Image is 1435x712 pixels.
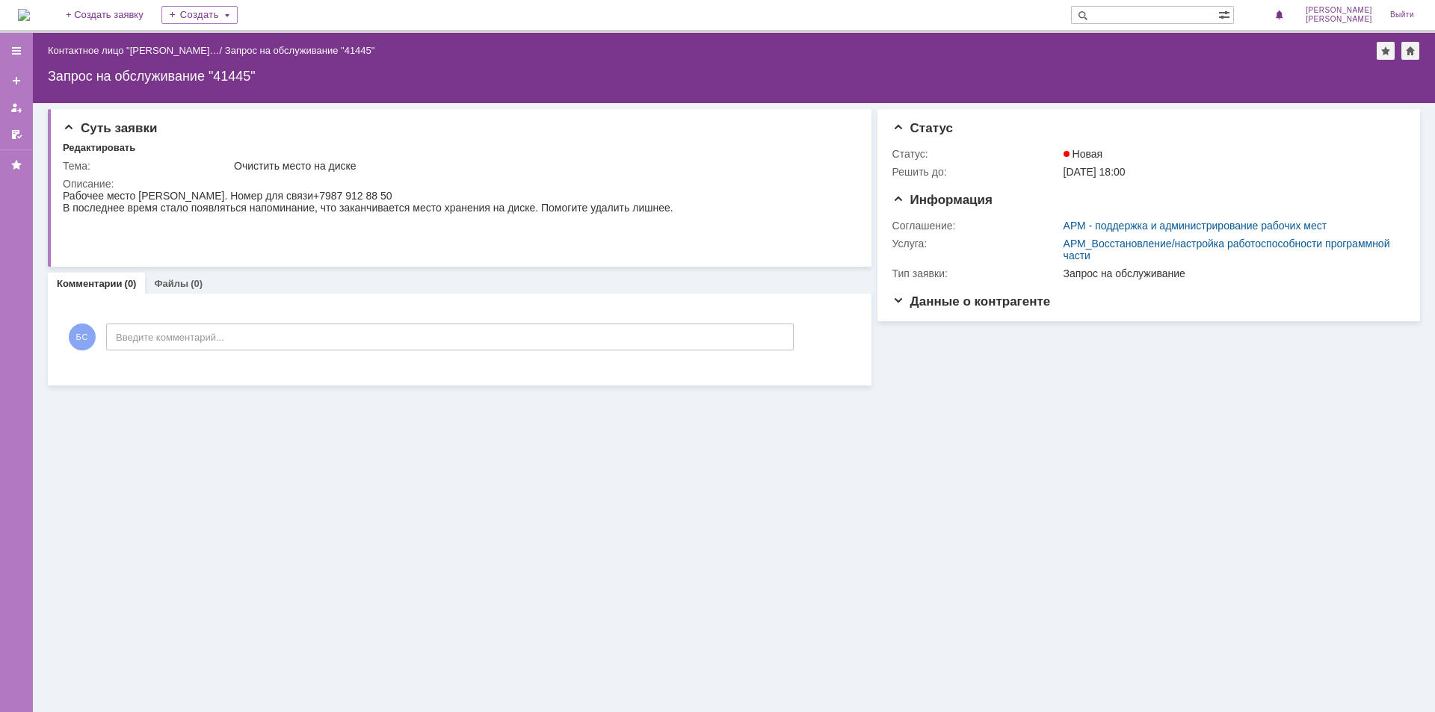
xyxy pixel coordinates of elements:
[1306,15,1372,24] span: [PERSON_NAME]
[4,69,28,93] a: Создать заявку
[892,166,1061,178] div: Решить до:
[48,45,220,56] a: Контактное лицо "[PERSON_NAME]…
[57,278,123,289] a: Комментарии
[892,193,993,207] span: Информация
[63,142,135,154] div: Редактировать
[191,278,203,289] div: (0)
[18,9,30,21] img: logo
[154,278,188,289] a: Файлы
[234,160,848,172] div: Очистить место на диске
[1064,238,1390,261] a: АРМ_Восстановление/настройка работоспособности программной части
[63,178,851,190] div: Описание:
[69,324,96,350] span: БС
[1401,42,1419,60] div: Сделать домашней страницей
[1377,42,1395,60] div: Добавить в избранное
[892,238,1061,250] div: Услуга:
[18,9,30,21] a: Перейти на домашнюю страницу
[63,121,157,135] span: Суть заявки
[48,69,1420,84] div: Запрос на обслуживание "41445"
[125,278,137,289] div: (0)
[892,294,1051,309] span: Данные о контрагенте
[1064,267,1398,279] div: Запрос на обслуживание
[161,6,238,24] div: Создать
[1064,148,1103,160] span: Новая
[1218,7,1233,21] span: Расширенный поиск
[892,121,953,135] span: Статус
[1064,220,1327,232] a: АРМ - поддержка и администрирование рабочих мест
[1306,6,1372,15] span: [PERSON_NAME]
[892,220,1061,232] div: Соглашение:
[4,96,28,120] a: Мои заявки
[225,45,375,56] div: Запрос на обслуживание "41445"
[63,160,231,172] div: Тема:
[4,123,28,146] a: Мои согласования
[1064,166,1126,178] span: [DATE] 18:00
[48,45,225,56] div: /
[892,267,1061,279] div: Тип заявки:
[892,148,1061,160] div: Статус:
